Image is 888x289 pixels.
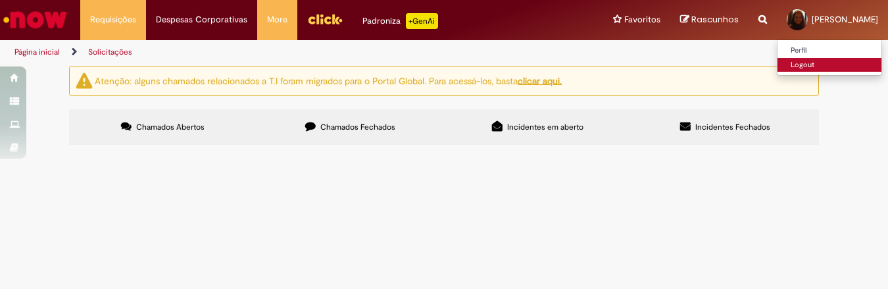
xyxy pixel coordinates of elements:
div: Padroniza [362,13,438,29]
a: Rascunhos [680,14,739,26]
a: Perfil [777,43,881,58]
span: Incidentes Fechados [695,122,770,132]
img: click_logo_yellow_360x200.png [307,9,343,29]
img: ServiceNow [1,7,69,33]
p: +GenAi [406,13,438,29]
ng-bind-html: Atenção: alguns chamados relacionados a T.I foram migrados para o Portal Global. Para acessá-los,... [95,74,562,86]
a: Logout [777,58,881,72]
a: Página inicial [14,47,60,57]
span: Chamados Abertos [136,122,205,132]
span: Incidentes em aberto [507,122,583,132]
span: [PERSON_NAME] [812,14,878,25]
span: More [267,13,287,26]
span: Rascunhos [691,13,739,26]
ul: Trilhas de página [10,40,582,65]
span: Requisições [90,13,136,26]
span: Despesas Corporativas [156,13,247,26]
a: clicar aqui. [518,74,562,86]
a: Solicitações [88,47,132,57]
span: Favoritos [624,13,660,26]
span: Chamados Fechados [320,122,395,132]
